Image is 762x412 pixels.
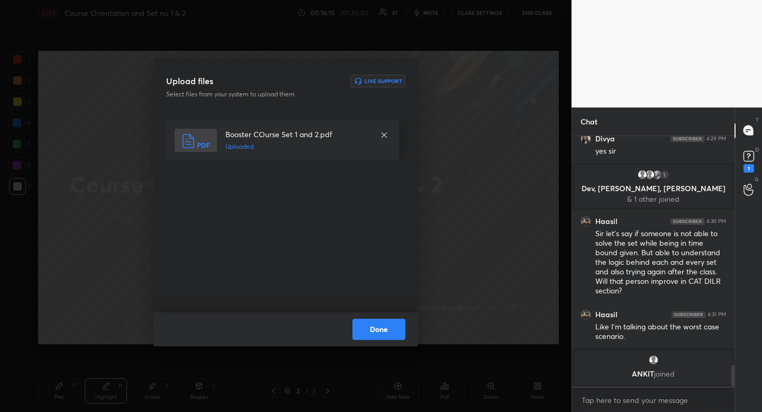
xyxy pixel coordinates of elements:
[225,142,369,151] h5: Uploaded
[595,217,618,226] h6: Haasil
[706,136,726,142] div: 4:29 PM
[581,217,591,226] img: thumbnail.jpg
[670,136,704,142] img: 4P8fHbbgJtejmAAAAAElFTkSuQmCC
[581,195,725,203] p: & 1 other joined
[755,146,759,154] p: D
[581,184,725,193] p: Dev, [PERSON_NAME], [PERSON_NAME]
[670,218,704,225] img: 4P8fHbbgJtejmAAAAAElFTkSuQmCC
[225,129,369,140] h4: Booster COurse Set 1 and 2.pdf
[581,134,591,144] img: thumbnail.jpg
[755,175,759,183] p: G
[166,75,213,87] h3: Upload files
[654,369,675,379] span: joined
[648,355,659,365] img: default.png
[572,136,734,387] div: grid
[166,89,338,99] p: Select files from your system to upload them
[572,108,606,136] p: Chat
[581,310,591,319] img: thumbnail.jpg
[365,78,402,84] h6: Live Support
[595,310,618,319] h6: Haasil
[672,311,705,318] img: 4P8fHbbgJtejmAAAAAElFTkSuQmCC
[707,311,726,318] div: 4:31 PM
[595,146,726,157] div: yes sir
[743,164,754,173] div: 1
[645,169,655,180] img: default.png
[652,169,663,180] img: thumbnail.jpg
[706,218,726,225] div: 4:30 PM
[595,134,615,144] h6: Divya
[595,229,726,297] div: Sir let’s say if someone is not able to solve the set while being in time bound given. But able t...
[756,116,759,124] p: T
[581,370,725,378] p: ANKIT
[595,322,726,342] div: Like I’m talking about the worst case scenario.
[659,169,670,180] div: 1
[352,319,405,340] button: Done
[637,169,648,180] img: default.png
